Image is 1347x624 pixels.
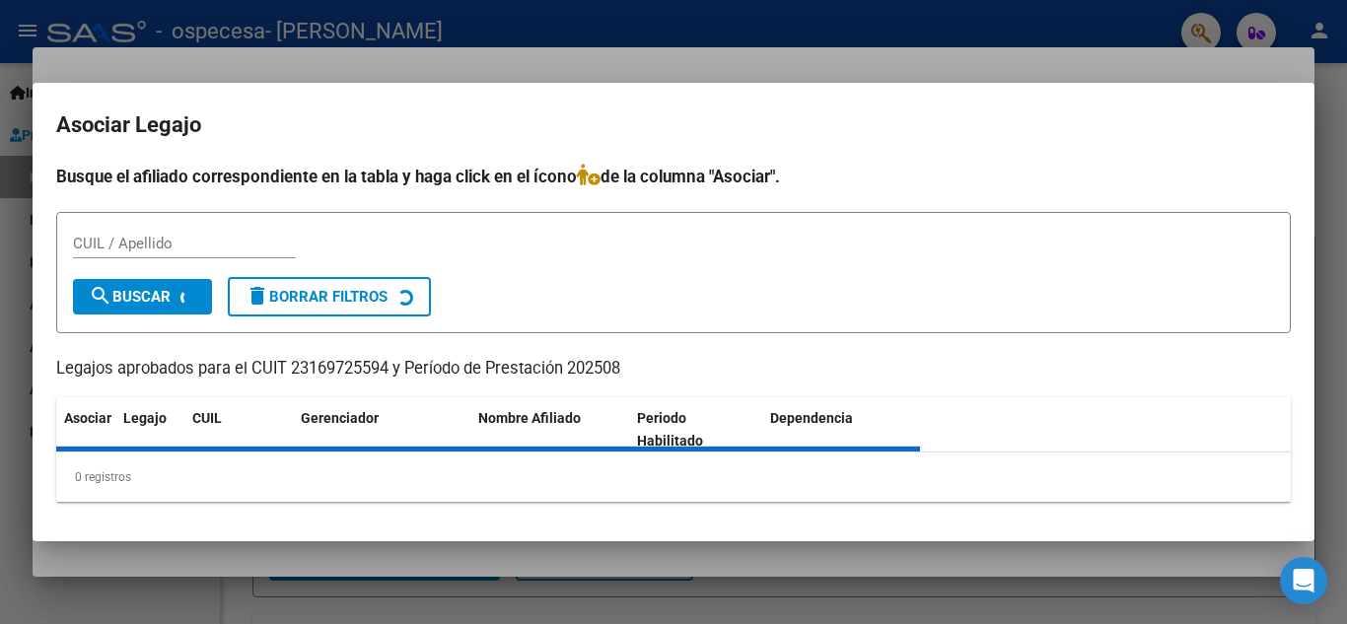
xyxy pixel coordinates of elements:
div: Open Intercom Messenger [1280,557,1327,604]
p: Legajos aprobados para el CUIT 23169725594 y Período de Prestación 202508 [56,357,1291,381]
button: Borrar Filtros [228,277,431,316]
datatable-header-cell: Periodo Habilitado [629,397,762,462]
mat-icon: delete [246,284,269,308]
h2: Asociar Legajo [56,106,1291,144]
datatable-header-cell: CUIL [184,397,293,462]
span: Buscar [89,288,171,306]
datatable-header-cell: Gerenciador [293,397,470,462]
button: Buscar [73,279,212,314]
span: Periodo Habilitado [637,410,703,449]
datatable-header-cell: Dependencia [762,397,921,462]
datatable-header-cell: Legajo [115,397,184,462]
datatable-header-cell: Nombre Afiliado [470,397,629,462]
div: 0 registros [56,452,1291,502]
h4: Busque el afiliado correspondiente en la tabla y haga click en el ícono de la columna "Asociar". [56,164,1291,189]
span: Legajo [123,410,167,426]
mat-icon: search [89,284,112,308]
span: Gerenciador [301,410,379,426]
datatable-header-cell: Asociar [56,397,115,462]
span: Asociar [64,410,111,426]
span: CUIL [192,410,222,426]
span: Nombre Afiliado [478,410,581,426]
span: Borrar Filtros [246,288,388,306]
span: Dependencia [770,410,853,426]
